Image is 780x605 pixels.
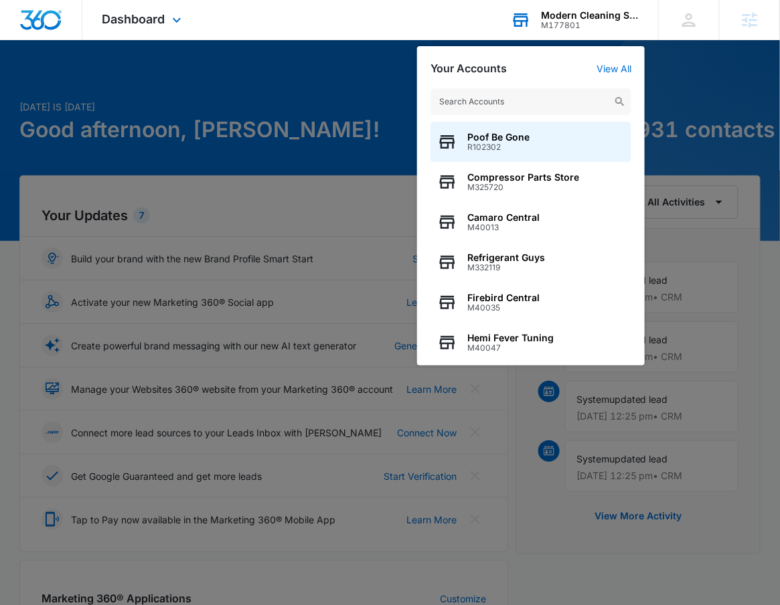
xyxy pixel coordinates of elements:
button: Hemi Fever TuningM40047 [431,323,631,363]
span: Firebird Central [467,292,540,303]
button: Camaro CentralM40013 [431,202,631,242]
button: Firebird CentralM40035 [431,282,631,323]
span: M40047 [467,343,554,353]
span: M332119 [467,263,545,272]
button: Compressor Parts StoreM325720 [431,162,631,202]
span: Hemi Fever Tuning [467,333,554,343]
span: M40013 [467,223,540,232]
span: Compressor Parts Store [467,172,579,183]
button: Refrigerant GuysM332119 [431,242,631,282]
span: M40035 [467,303,540,313]
span: Refrigerant Guys [467,252,545,263]
span: Camaro Central [467,212,540,223]
div: account name [541,10,639,21]
h2: Your Accounts [431,62,507,75]
button: Poof Be GoneR102302 [431,122,631,162]
span: M325720 [467,183,579,192]
span: Dashboard [102,12,165,26]
span: Poof Be Gone [467,132,530,143]
input: Search Accounts [431,88,631,115]
div: account id [541,21,639,30]
a: View All [597,63,631,74]
span: R102302 [467,143,530,152]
